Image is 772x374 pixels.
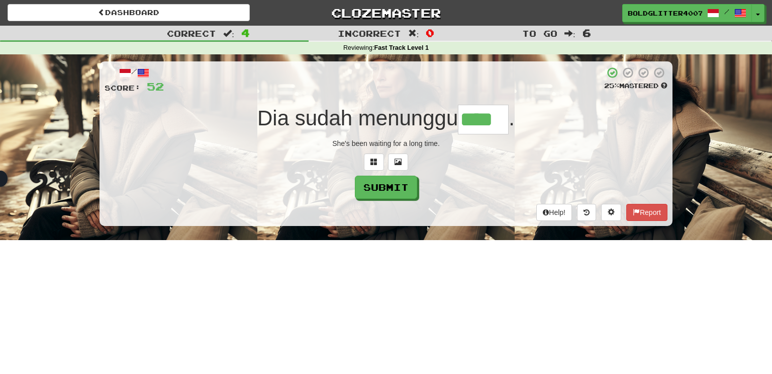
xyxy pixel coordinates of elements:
[355,176,417,199] button: Submit
[583,27,591,39] span: 6
[536,204,572,221] button: Help!
[8,4,250,21] a: Dashboard
[408,29,419,38] span: :
[509,106,515,130] span: .
[338,28,401,38] span: Incorrect
[374,44,429,51] strong: Fast Track Level 1
[364,154,384,171] button: Switch sentence to multiple choice alt+p
[257,106,458,130] span: Dia sudah menunggu
[223,29,234,38] span: :
[626,204,667,221] button: Report
[522,28,557,38] span: To go
[265,4,507,22] a: Clozemaster
[724,8,729,15] span: /
[388,154,408,171] button: Show image (alt+x)
[147,80,164,93] span: 52
[426,27,434,39] span: 0
[105,138,667,148] div: She's been waiting for a long time.
[105,66,164,79] div: /
[628,9,702,18] span: BoldGlitter4007
[105,84,141,92] span: Score:
[604,82,667,91] div: Mastered
[604,82,619,90] span: 25 %
[241,27,250,39] span: 4
[167,28,216,38] span: Correct
[577,204,596,221] button: Round history (alt+y)
[622,4,752,22] a: BoldGlitter4007 /
[564,29,575,38] span: :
